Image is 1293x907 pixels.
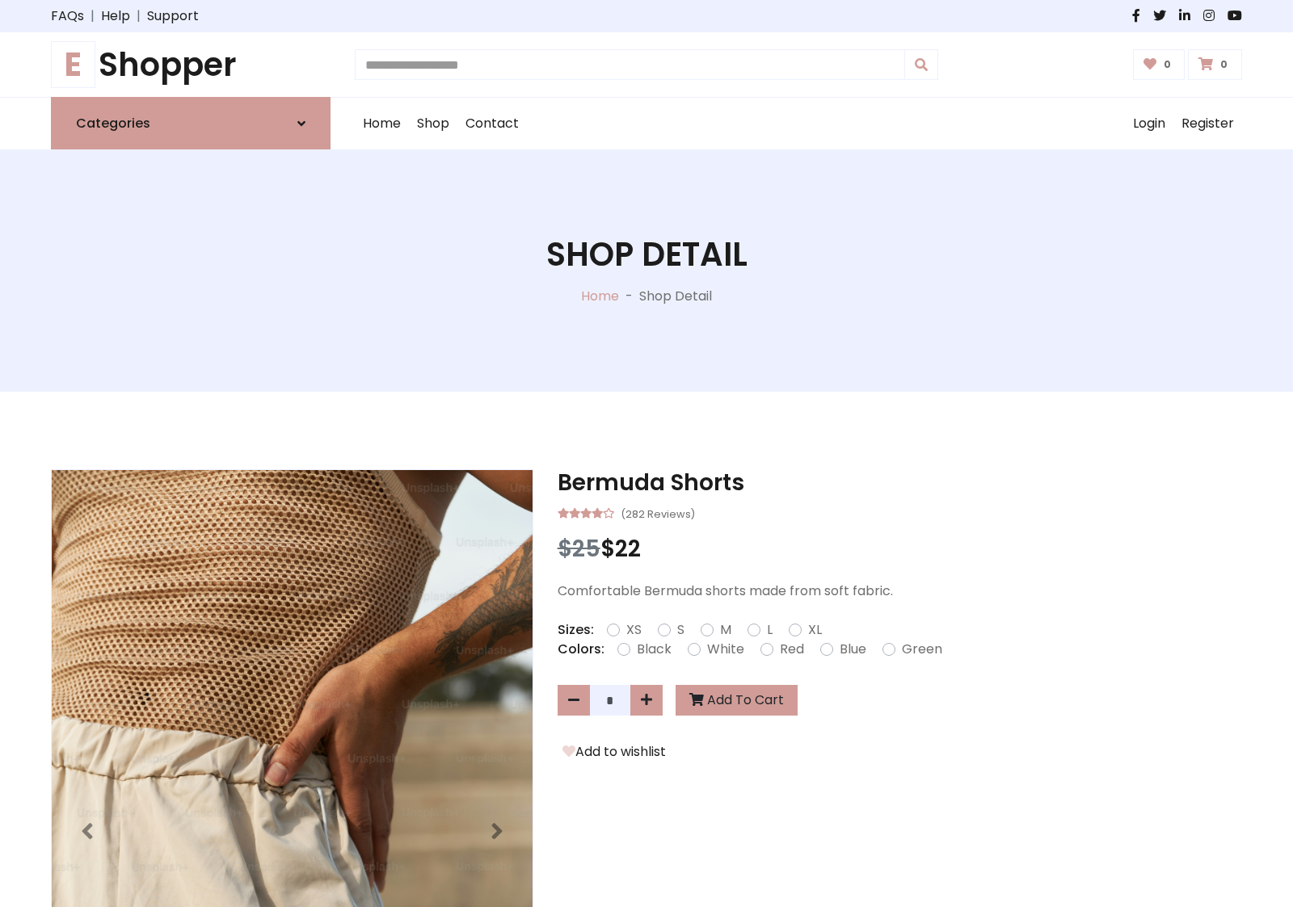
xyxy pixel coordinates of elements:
[840,640,866,659] label: Blue
[51,45,331,84] a: EShopper
[558,582,1242,601] p: Comfortable Bermuda shorts made from soft fabric.
[902,640,942,659] label: Green
[51,41,95,88] span: E
[780,640,804,659] label: Red
[558,620,594,640] p: Sizes:
[51,6,84,26] a: FAQs
[1188,49,1242,80] a: 0
[558,741,671,762] button: Add to wishlist
[76,115,150,131] h6: Categories
[546,235,748,274] h1: Shop Detail
[147,6,199,26] a: Support
[558,533,600,565] span: $25
[707,640,744,659] label: White
[1133,49,1186,80] a: 0
[1216,57,1232,72] span: 0
[51,97,331,149] a: Categories
[130,6,147,26] span: |
[676,685,798,716] button: Add To Cart
[581,287,619,305] a: Home
[558,640,604,659] p: Colors:
[637,640,672,659] label: Black
[615,533,641,565] span: 22
[101,6,130,26] a: Help
[51,45,331,84] h1: Shopper
[409,98,457,149] a: Shop
[808,620,822,640] label: XL
[1125,98,1173,149] a: Login
[558,535,1242,563] h3: $
[677,620,684,640] label: S
[720,620,731,640] label: M
[621,503,695,523] small: (282 Reviews)
[558,469,1242,497] h3: Bermuda Shorts
[84,6,101,26] span: |
[639,287,712,306] p: Shop Detail
[1173,98,1242,149] a: Register
[1160,57,1175,72] span: 0
[626,620,642,640] label: XS
[767,620,773,640] label: L
[355,98,409,149] a: Home
[457,98,527,149] a: Contact
[619,287,639,306] p: -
